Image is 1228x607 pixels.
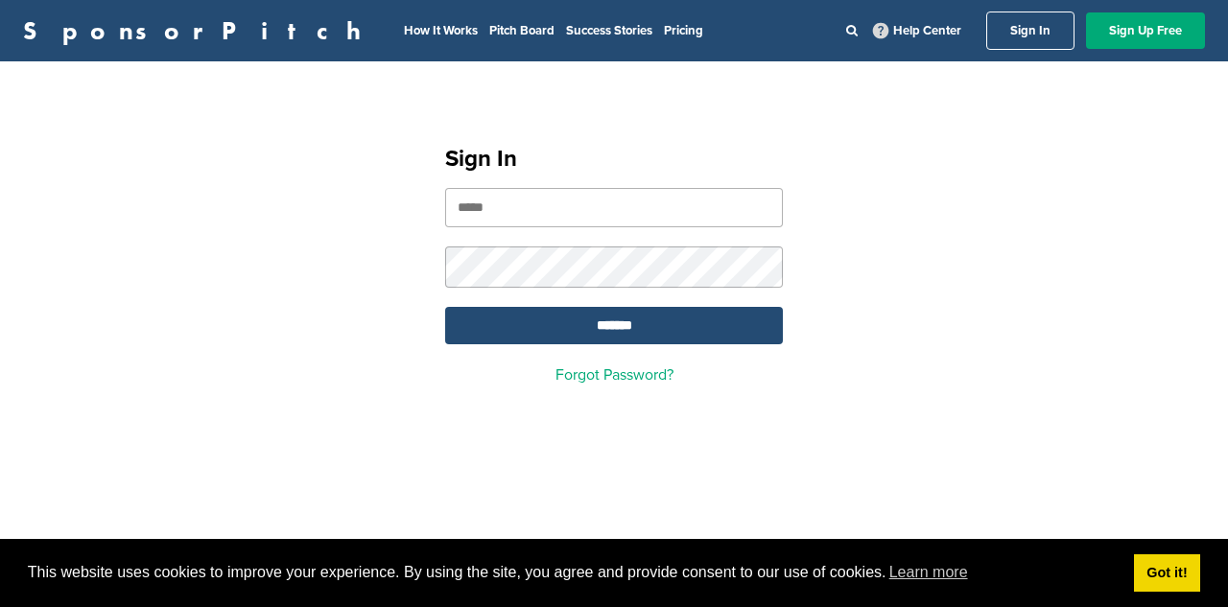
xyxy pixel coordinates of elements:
[886,558,971,587] a: learn more about cookies
[986,12,1074,50] a: Sign In
[566,23,652,38] a: Success Stories
[489,23,555,38] a: Pitch Board
[445,142,783,176] h1: Sign In
[28,558,1119,587] span: This website uses cookies to improve your experience. By using the site, you agree and provide co...
[555,365,673,385] a: Forgot Password?
[23,18,373,43] a: SponsorPitch
[1134,554,1200,593] a: dismiss cookie message
[869,19,965,42] a: Help Center
[664,23,703,38] a: Pricing
[404,23,478,38] a: How It Works
[1086,12,1205,49] a: Sign Up Free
